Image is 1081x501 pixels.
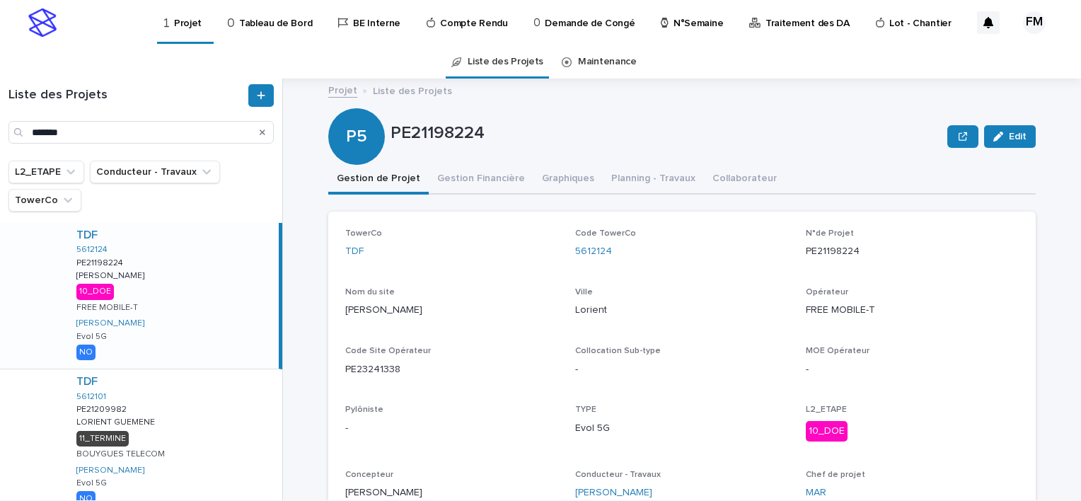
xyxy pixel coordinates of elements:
span: Code TowerCo [575,229,636,238]
span: MOE Opérateur [806,347,869,355]
p: FREE MOBILE-T [76,303,138,313]
a: 5612124 [575,244,612,259]
a: TDF [76,229,98,242]
a: 5612124 [76,245,108,255]
span: L2_ETAPE [806,405,847,414]
p: - [575,362,788,377]
a: Maintenance [578,45,637,79]
p: Evol 5G [575,421,788,436]
p: PE21198224 [76,255,126,268]
div: 10_DOE [806,421,848,442]
a: Liste des Projets [468,45,543,79]
button: Planning - Travaux [603,165,704,195]
div: 10_DOE [76,284,114,299]
p: PE21198224 [391,123,942,144]
div: P5 [328,69,385,146]
img: stacker-logo-s-only.png [28,8,57,37]
button: L2_ETAPE [8,161,84,183]
div: 11_TERMINE [76,431,129,447]
span: TYPE [575,405,596,414]
span: Concepteur [345,471,393,479]
button: TowerCo [8,189,81,212]
a: [PERSON_NAME] [575,485,652,500]
div: FM [1023,11,1046,34]
p: FREE MOBILE-T [806,303,1019,318]
a: 5612101 [76,392,106,402]
h1: Liste des Projets [8,88,245,103]
p: Evol 5G [76,332,107,342]
button: Graphiques [533,165,603,195]
button: Conducteur - Travaux [90,161,220,183]
p: [PERSON_NAME] [345,303,558,318]
p: Liste des Projets [373,82,452,98]
p: - [806,362,1019,377]
button: Edit [984,125,1036,148]
p: PE23241338 [345,362,558,377]
span: Chef de projet [806,471,865,479]
a: TDF [76,375,98,388]
span: N°de Projet [806,229,854,238]
span: Ville [575,288,593,296]
span: Conducteur - Travaux [575,471,661,479]
input: Search [8,121,274,144]
a: [PERSON_NAME] [76,466,144,476]
span: Opérateur [806,288,848,296]
button: Collaborateur [704,165,785,195]
div: NO [76,345,96,360]
p: Lorient [575,303,788,318]
button: Gestion Financière [429,165,533,195]
span: Edit [1009,132,1027,142]
span: Collocation Sub-type [575,347,661,355]
p: Evol 5G [76,478,107,488]
p: [PERSON_NAME] [76,268,147,281]
a: [PERSON_NAME] [76,318,144,328]
span: Nom du site [345,288,395,296]
p: BOUYGUES TELECOM [76,449,165,459]
p: PE21209982 [76,402,129,415]
p: LORIENT GUEMENE [76,415,158,427]
a: TDF [345,244,364,259]
span: Pylôniste [345,405,383,414]
a: MAR [806,485,826,500]
p: - [345,421,558,436]
a: Projet [328,81,357,98]
p: [PERSON_NAME] [345,485,558,500]
span: Code Site Opérateur [345,347,431,355]
p: PE21198224 [806,244,1019,259]
span: TowerCo [345,229,382,238]
button: Gestion de Projet [328,165,429,195]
